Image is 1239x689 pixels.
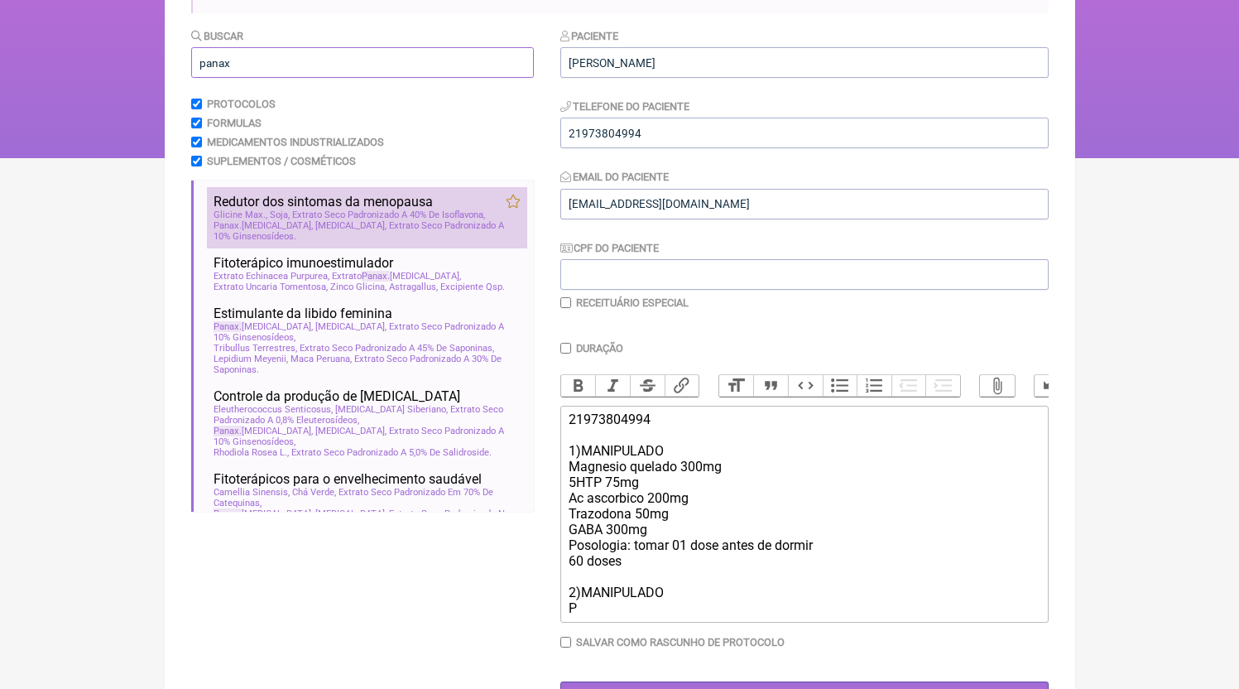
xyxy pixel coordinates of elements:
span: [MEDICAL_DATA], [MEDICAL_DATA], Extrato Seco Padronizado A 10% Ginsenosídeos [214,321,521,343]
span: Panax [214,220,242,231]
label: Buscar [191,30,244,42]
button: Undo [1035,375,1069,397]
button: Bullets [823,375,857,397]
span: Panax [214,426,242,436]
span: Lepidium Meyenii, Maca Peruana, Extrato Seco Padronizado A 30% De Saponinas [214,354,521,375]
div: 21973804994 1)MANIPULADO Magnesio quelado 300mg 5HTP 75mg Ac ascorbico 200mg Trazodona 50mg GABA ... [569,412,1039,616]
span: Glicine Max., Soja, Extrato Seco Padronizado A 40% De Isoflavona [214,210,485,220]
span: Excipiente Qsp [440,282,505,292]
span: [MEDICAL_DATA], [MEDICAL_DATA], Extrato Seco Padronizado No Mínimo De 20% De Ginsenosídeos Totais [214,508,521,530]
button: Increase Level [925,375,960,397]
label: Formulas [207,117,262,129]
span: Extrato Echinacea Purpurea [214,271,329,282]
label: Email do Paciente [560,171,670,183]
span: Camellia Sinensis, Chá Verde, Extrato Seco Padronizado Em 70% De Catequinas [214,487,521,508]
span: Redutor dos sintomas da menopausa [214,194,433,210]
span: Extrato [MEDICAL_DATA] [332,271,461,282]
span: Tribullus Terrestres, Extrato Seco Padronizado A 45% De Saponinas [214,343,494,354]
button: Attach Files [980,375,1015,397]
label: Salvar como rascunho de Protocolo [576,636,785,648]
button: Decrease Level [891,375,926,397]
button: Code [788,375,823,397]
span: Estimulante da libido feminina [214,306,392,321]
button: Strikethrough [630,375,665,397]
button: Heading [719,375,754,397]
button: Quote [753,375,788,397]
label: Medicamentos Industrializados [207,136,384,148]
button: Bold [561,375,596,397]
span: Extrato Uncaria Tomentosa [214,282,328,292]
label: Suplementos / Cosméticos [207,155,356,167]
span: Astragallus [389,282,438,292]
span: [MEDICAL_DATA], [MEDICAL_DATA], Extrato Seco Padronizado A 10% Ginsenosídeos [214,220,521,242]
label: Protocolos [207,98,276,110]
span: Panax [214,321,242,332]
span: Panax [362,271,390,282]
button: Numbers [857,375,891,397]
button: Link [665,375,699,397]
span: Fitoterápicos para o envelhecimento saudável [214,471,482,487]
input: exemplo: emagrecimento, ansiedade [191,47,534,78]
span: Controle da produção de [MEDICAL_DATA] [214,388,460,404]
span: [MEDICAL_DATA], [MEDICAL_DATA], Extrato Seco Padronizado A 10% Ginsenosídeos [214,426,521,447]
label: Receituário Especial [576,296,689,309]
label: Duração [576,342,623,354]
label: Telefone do Paciente [560,100,690,113]
label: CPF do Paciente [560,242,660,254]
button: Italic [595,375,630,397]
span: Panax [214,508,242,519]
label: Paciente [560,30,619,42]
span: Eleutherococcus Senticosus, [MEDICAL_DATA] Siberiano, Extrato Seco Padronizado A 0,8% Eleuterosídeos [214,404,521,426]
span: Rhodiola Rosea L., Extrato Seco Padronizado A 5,0% De Salidroside [214,447,492,458]
span: Zinco Glicina [330,282,387,292]
span: Fitoterápico imunoestimulador [214,255,393,271]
